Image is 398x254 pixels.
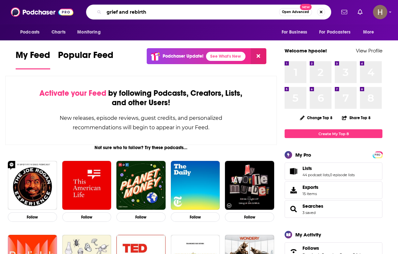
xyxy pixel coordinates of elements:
a: Lists [302,165,355,171]
button: open menu [277,26,315,38]
span: , [329,173,330,177]
span: Podcasts [20,28,39,37]
a: My Feed [16,49,50,69]
button: Share Top 8 [342,111,371,124]
img: Podchaser - Follow, Share and Rate Podcasts [11,6,73,18]
a: Exports [285,181,382,199]
img: Planet Money [116,161,166,210]
span: Follows [302,245,319,251]
span: Logged in as hpoole [373,5,387,19]
span: Lists [302,165,312,171]
a: See What's New [206,52,245,61]
img: My Favorite Murder with Karen Kilgariff and Georgia Hardstark [225,161,274,210]
input: Search podcasts, credits, & more... [104,7,279,17]
button: Show profile menu [373,5,387,19]
button: open menu [16,26,48,38]
button: Follow [116,212,166,222]
p: Podchaser Update! [163,53,203,59]
button: Follow [171,212,220,222]
img: User Profile [373,5,387,19]
span: Popular Feed [58,49,113,64]
a: 44 podcast lists [302,173,329,177]
button: Follow [225,212,274,222]
a: PRO [374,152,381,157]
div: Search podcasts, credits, & more... [86,5,331,20]
img: This American Life [62,161,111,210]
img: The Joe Rogan Experience [8,161,57,210]
span: New [300,4,312,10]
a: 3 saved [302,210,316,215]
a: View Profile [356,48,382,54]
span: For Podcasters [319,28,350,37]
div: New releases, episode reviews, guest credits, and personalized recommendations will begin to appe... [38,113,244,132]
button: Follow [62,212,111,222]
div: by following Podcasts, Creators, Lists, and other Users! [38,89,244,107]
div: My Activity [295,232,321,238]
a: Popular Feed [58,49,113,69]
span: 15 items [302,191,318,196]
button: Open AdvancedNew [279,8,312,16]
a: Searches [287,205,300,214]
span: Activate your Feed [39,88,106,98]
span: Open Advanced [282,10,309,14]
span: Exports [287,186,300,195]
a: Follows [302,245,362,251]
button: open menu [359,26,382,38]
button: Follow [8,212,57,222]
div: My Pro [295,152,311,158]
a: Welcome hpoole! [285,48,327,54]
img: The Daily [171,161,220,210]
span: Lists [285,162,382,180]
button: open menu [315,26,360,38]
div: Not sure who to follow? Try these podcasts... [5,145,277,150]
a: Show notifications dropdown [355,7,365,18]
a: Searches [302,203,323,209]
button: Change Top 8 [296,114,336,122]
span: PRO [374,152,381,157]
a: Create My Top 8 [285,129,382,138]
span: For Business [281,28,307,37]
span: My Feed [16,49,50,64]
a: Lists [287,167,300,176]
span: More [363,28,374,37]
span: Monitoring [77,28,100,37]
span: Searches [285,200,382,218]
button: open menu [73,26,109,38]
a: Charts [47,26,69,38]
a: 0 episode lists [330,173,355,177]
a: Show notifications dropdown [339,7,350,18]
span: Charts [52,28,66,37]
span: Exports [302,184,318,190]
